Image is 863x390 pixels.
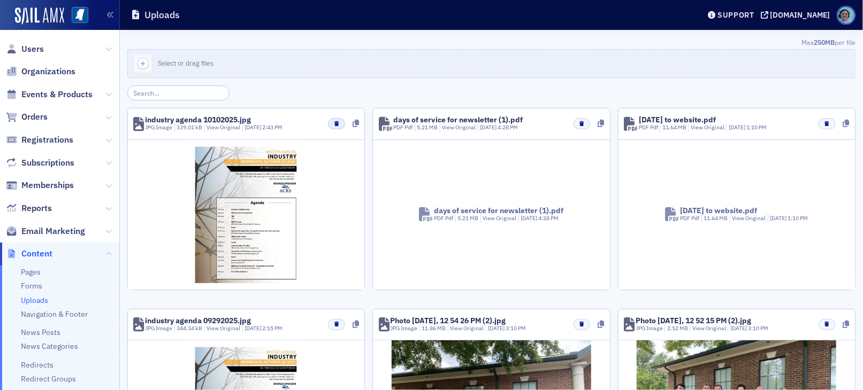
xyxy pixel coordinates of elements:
[770,214,788,222] span: [DATE]
[6,134,73,146] a: Registrations
[21,360,54,370] a: Redirects
[538,214,559,222] span: 4:28 PM
[450,324,484,332] a: View Original
[691,123,724,131] a: View Original
[680,214,699,223] div: PDF Pdf
[145,317,251,324] div: industry agenda 09292025.jpg
[15,7,64,25] img: SailAMX
[498,123,518,131] span: 4:28 PM
[434,214,453,223] div: PDF Pdf
[21,66,75,77] span: Organizations
[262,324,282,332] span: 2:15 PM
[814,38,835,46] span: 250MB
[262,123,282,131] span: 2:43 PM
[761,11,834,19] button: [DOMAIN_NAME]
[394,123,413,132] div: PDF Pdf
[21,111,48,123] span: Orders
[21,341,78,351] a: News Categories
[21,43,44,55] span: Users
[6,202,52,214] a: Reports
[770,10,830,20] div: [DOMAIN_NAME]
[442,123,476,131] a: View Original
[72,7,88,24] img: SailAMX
[245,324,262,332] span: [DATE]
[480,123,498,131] span: [DATE]
[746,123,767,131] span: 1:10 PM
[434,207,563,214] div: days of service for newsletter (1).pdf
[730,324,748,332] span: [DATE]
[144,9,180,21] h1: Uploads
[506,324,526,332] span: 3:10 PM
[717,10,754,20] div: Support
[127,37,856,49] div: Max per file
[21,374,76,384] a: Redirect Groups
[64,7,88,25] a: View Homepage
[521,214,538,222] span: [DATE]
[419,324,446,333] div: 11.86 MB
[391,324,418,333] div: JPG Image
[837,6,856,25] span: Profile
[455,214,479,223] div: 5.21 MB
[701,214,728,223] div: 11.64 MB
[732,214,766,222] a: View Original
[488,324,506,332] span: [DATE]
[788,214,808,222] span: 1:10 PM
[207,324,240,332] a: View Original
[6,225,85,237] a: Email Marketing
[174,324,203,333] div: 344.34 kB
[6,248,52,260] a: Content
[21,89,93,100] span: Events & Products
[394,116,523,123] div: days of service for newsletter (1).pdf
[145,116,251,123] div: industry agenda 10102025.jpg
[127,85,230,100] input: Search…
[729,123,746,131] span: [DATE]
[391,317,506,324] div: Photo [DATE], 12 54 26 PM (2).jpg
[21,267,41,277] a: Pages
[6,66,75,77] a: Organizations
[21,202,52,214] span: Reports
[6,157,74,169] a: Subscriptions
[665,324,688,333] div: 2.52 MB
[21,157,74,169] span: Subscriptions
[636,317,751,324] div: Photo [DATE], 12 52 15 PM (2).jpg
[21,180,74,191] span: Memberships
[21,309,88,319] a: Navigation & Footer
[6,43,44,55] a: Users
[21,225,85,237] span: Email Marketing
[6,89,93,100] a: Events & Products
[127,49,856,78] button: Select or drag files
[6,111,48,123] a: Orders
[415,123,438,132] div: 5.21 MB
[660,123,686,132] div: 11.64 MB
[245,123,262,131] span: [DATE]
[748,324,768,332] span: 3:10 PM
[21,327,60,337] a: News Posts
[158,59,213,67] span: Select or drag files
[174,123,203,132] div: 339.01 kB
[636,324,663,333] div: JPG Image
[145,324,172,333] div: JPG Image
[21,248,52,260] span: Content
[145,123,172,132] div: JPG Image
[483,214,516,222] a: View Original
[692,324,726,332] a: View Original
[21,281,42,291] a: Forms
[21,295,48,305] a: Uploads
[639,123,658,132] div: PDF Pdf
[21,134,73,146] span: Registrations
[207,123,240,131] a: View Original
[6,180,74,191] a: Memberships
[639,116,716,123] div: [DATE] to website.pdf
[680,207,757,214] div: [DATE] to website.pdf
